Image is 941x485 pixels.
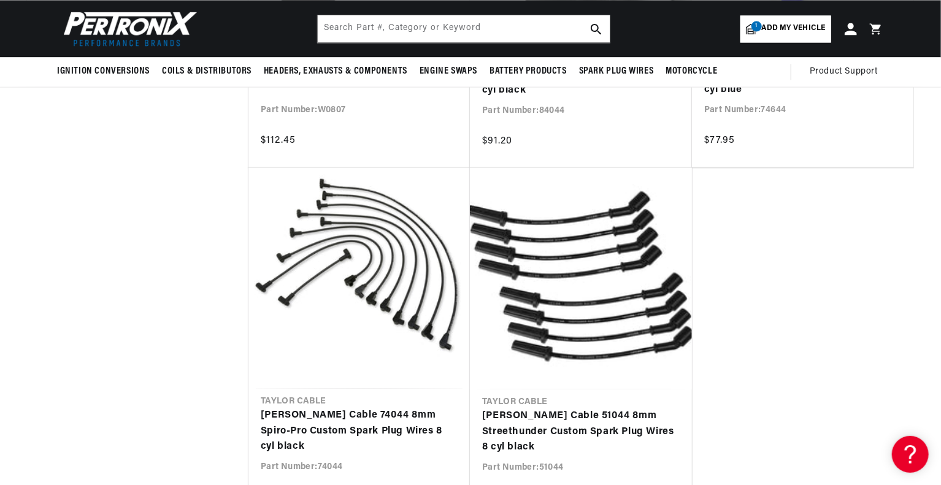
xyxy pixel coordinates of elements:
span: Spark Plug Wires [579,65,654,78]
summary: Spark Plug Wires [573,57,660,86]
a: [PERSON_NAME] Cable 74044 8mm Spiro-Pro Custom Spark Plug Wires 8 cyl black [261,408,458,455]
a: [PERSON_NAME] Cable 74644 8mm Spiro-Pro Custom Spark Plug Wires 8 cyl blue [704,51,901,98]
span: Engine Swaps [420,65,477,78]
span: 1 [751,21,762,31]
span: Ignition Conversions [57,65,150,78]
input: Search Part #, Category or Keyword [318,15,610,42]
a: [PERSON_NAME] Cable 84044 8.2mm Thundervolt Custom Spark Plug Wires 8 cyl black [482,52,680,99]
summary: Motorcycle [659,57,723,86]
span: Battery Products [490,65,567,78]
summary: Headers, Exhausts & Components [258,57,413,86]
summary: Product Support [810,57,884,86]
span: Product Support [810,65,878,78]
summary: Battery Products [483,57,573,86]
a: 1Add my vehicle [740,15,831,42]
summary: Ignition Conversions [57,57,156,86]
img: Pertronix [57,7,198,50]
span: Motorcycle [666,65,717,78]
a: [PERSON_NAME] Cable 51044 8mm Streethunder Custom Spark Plug Wires 8 cyl black [482,408,680,456]
span: Headers, Exhausts & Components [264,65,407,78]
span: Add my vehicle [762,23,826,34]
button: search button [583,15,610,42]
summary: Coils & Distributors [156,57,258,86]
span: Coils & Distributors [162,65,252,78]
summary: Engine Swaps [413,57,483,86]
